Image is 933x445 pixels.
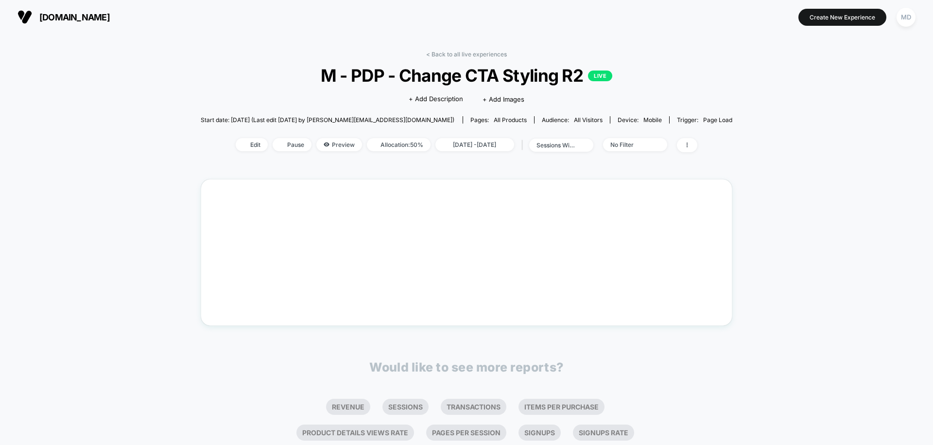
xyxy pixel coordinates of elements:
li: Revenue [326,399,370,415]
img: Visually logo [17,10,32,24]
span: [DATE] - [DATE] [435,138,514,151]
li: Signups Rate [573,425,634,441]
span: Device: [610,116,669,124]
span: Allocation: 50% [367,138,431,151]
div: Pages: [470,116,527,124]
span: mobile [643,116,662,124]
span: M - PDP - Change CTA Styling R2 [227,65,706,86]
li: Items Per Purchase [518,399,605,415]
div: No Filter [610,141,649,148]
span: + Add Images [483,95,524,103]
span: Preview [316,138,362,151]
button: MD [894,7,918,27]
button: [DOMAIN_NAME] [15,9,113,25]
span: | [519,138,529,152]
span: [DOMAIN_NAME] [39,12,110,22]
p: Would like to see more reports? [369,360,564,374]
span: All Visitors [574,116,603,124]
li: Sessions [382,399,429,415]
span: Edit [236,138,268,151]
span: + Add Description [409,94,463,104]
div: Audience: [542,116,603,124]
div: sessions with impression [536,142,575,149]
div: Trigger: [677,116,732,124]
span: Start date: [DATE] (Last edit [DATE] by [PERSON_NAME][EMAIL_ADDRESS][DOMAIN_NAME]) [201,116,454,124]
li: Signups [518,425,561,441]
a: < Back to all live experiences [426,51,507,58]
span: all products [494,116,527,124]
li: Pages Per Session [426,425,506,441]
p: LIVE [588,71,612,81]
li: Product Details Views Rate [296,425,414,441]
span: Page Load [703,116,732,124]
div: MD [897,8,916,27]
button: Create New Experience [798,9,886,26]
span: Pause [273,138,311,151]
li: Transactions [441,399,506,415]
